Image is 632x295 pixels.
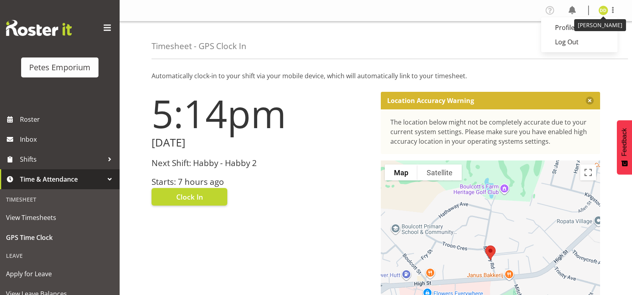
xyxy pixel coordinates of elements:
[6,212,114,224] span: View Timesheets
[599,6,608,15] img: danielle-donselaar8920.jpg
[20,133,116,145] span: Inbox
[580,164,596,180] button: Toggle fullscreen view
[20,173,104,185] span: Time & Attendance
[541,35,618,49] a: Log Out
[29,61,91,73] div: Petes Emporium
[152,158,371,168] h3: Next Shift: Habby - Habby 2
[176,192,203,202] span: Clock In
[20,113,116,125] span: Roster
[621,128,628,156] span: Feedback
[2,247,118,264] div: Leave
[2,228,118,247] a: GPS Time Clock
[417,164,462,180] button: Show satellite imagery
[152,71,600,81] p: Automatically clock-in to your shift via your mobile device, which will automatically link to you...
[6,232,114,244] span: GPS Time Clock
[390,117,591,146] div: The location below might not be completely accurate due to your current system settings. Please m...
[6,20,72,36] img: Rosterit website logo
[385,164,417,180] button: Show street map
[387,97,474,105] p: Location Accuracy Warning
[2,208,118,228] a: View Timesheets
[2,264,118,284] a: Apply for Leave
[152,188,227,206] button: Clock In
[20,153,104,165] span: Shifts
[6,268,114,280] span: Apply for Leave
[152,92,371,135] h1: 5:14pm
[586,97,594,105] button: Close message
[152,177,371,186] h3: Starts: 7 hours ago
[152,137,371,149] h2: [DATE]
[541,20,618,35] a: Profile
[617,120,632,174] button: Feedback - Show survey
[152,42,246,51] h4: Timesheet - GPS Clock In
[2,191,118,208] div: Timesheet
